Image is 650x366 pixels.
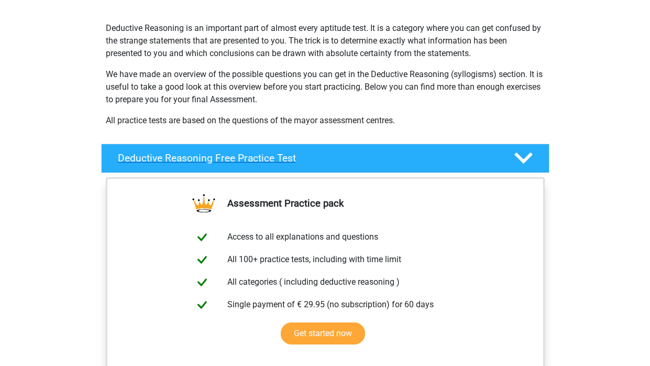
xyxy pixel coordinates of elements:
p: We have made an overview of the possible questions you can get in the Deductive Reasoning (syllog... [106,68,545,106]
h4: Deductive Reasoning Free Practice Test [118,152,497,164]
p: All practice tests are based on the questions of the mayor assessment centres. [106,114,545,127]
a: Deductive Reasoning Free Practice Test [97,144,554,173]
a: Get started now [281,322,365,345]
p: Deductive Reasoning is an important part of almost every aptitude test. It is a category where yo... [106,22,545,60]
